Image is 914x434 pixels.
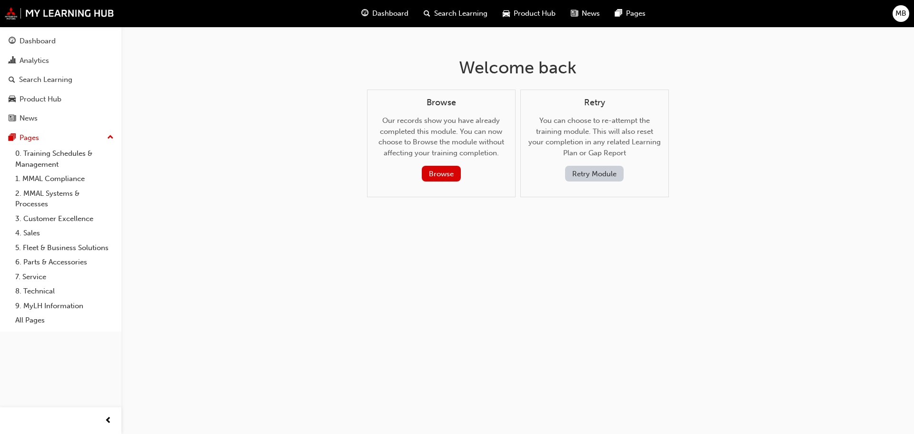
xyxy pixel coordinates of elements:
[11,212,118,226] a: 3. Customer Excellence
[416,4,495,23] a: search-iconSearch Learning
[528,98,661,182] div: You can choose to re-attempt the training module. This will also reset your completion in any rel...
[893,5,909,22] button: MB
[607,4,653,23] a: pages-iconPages
[424,8,430,20] span: search-icon
[11,270,118,284] a: 7. Service
[105,415,112,427] span: prev-icon
[372,8,408,19] span: Dashboard
[626,8,646,19] span: Pages
[11,186,118,212] a: 2. MMAL Systems & Processes
[11,255,118,270] a: 6. Parts & Accessories
[9,76,15,84] span: search-icon
[4,30,118,129] button: DashboardAnalyticsSearch LearningProduct HubNews
[503,8,510,20] span: car-icon
[11,313,118,328] a: All Pages
[4,71,118,89] a: Search Learning
[4,32,118,50] a: Dashboard
[19,74,72,85] div: Search Learning
[9,134,16,142] span: pages-icon
[20,55,49,66] div: Analytics
[11,284,118,299] a: 8. Technical
[20,132,39,143] div: Pages
[11,241,118,255] a: 5. Fleet & Business Solutions
[20,36,56,47] div: Dashboard
[582,8,600,19] span: News
[11,299,118,313] a: 9. MyLH Information
[107,131,114,144] span: up-icon
[354,4,416,23] a: guage-iconDashboard
[434,8,487,19] span: Search Learning
[361,8,368,20] span: guage-icon
[565,166,624,182] button: Retry Module
[11,226,118,241] a: 4. Sales
[4,129,118,147] button: Pages
[375,98,507,182] div: Our records show you have already completed this module. You can now choose to Browse the module ...
[11,172,118,186] a: 1. MMAL Compliance
[375,98,507,108] h4: Browse
[5,7,114,20] img: mmal
[615,8,622,20] span: pages-icon
[11,146,118,172] a: 0. Training Schedules & Management
[9,37,16,46] span: guage-icon
[563,4,607,23] a: news-iconNews
[895,8,906,19] span: MB
[422,166,461,182] button: Browse
[571,8,578,20] span: news-icon
[9,114,16,123] span: news-icon
[367,57,669,78] h1: Welcome back
[20,94,61,105] div: Product Hub
[20,113,38,124] div: News
[514,8,556,19] span: Product Hub
[4,110,118,127] a: News
[9,95,16,104] span: car-icon
[495,4,563,23] a: car-iconProduct Hub
[4,52,118,70] a: Analytics
[528,98,661,108] h4: Retry
[4,91,118,108] a: Product Hub
[9,57,16,65] span: chart-icon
